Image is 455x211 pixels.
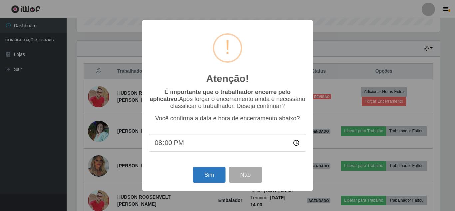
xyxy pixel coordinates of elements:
button: Sim [193,167,225,183]
p: Após forçar o encerramento ainda é necessário classificar o trabalhador. Deseja continuar? [149,89,306,110]
b: É importante que o trabalhador encerre pelo aplicativo. [150,89,290,102]
p: Você confirma a data e hora de encerramento abaixo? [149,115,306,122]
h2: Atenção! [206,73,249,85]
button: Não [229,167,262,183]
